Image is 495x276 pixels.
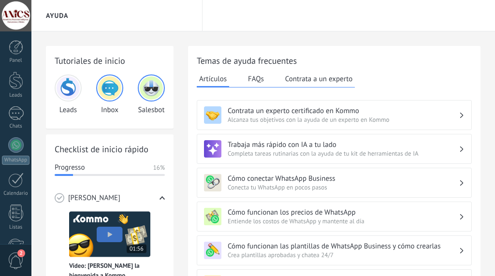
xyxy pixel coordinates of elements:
[153,163,165,173] span: 16%
[197,72,229,87] button: Artículos
[68,193,120,203] span: [PERSON_NAME]
[55,74,82,115] div: Leads
[2,190,30,197] div: Calendario
[2,156,29,165] div: WhatsApp
[197,55,472,67] h2: Temas de ayuda frecuentes
[2,92,30,99] div: Leads
[228,251,459,259] span: Crea plantillas aprobadas y chatea 24/7
[69,211,150,257] img: Meet video
[246,72,266,86] button: FAQs
[228,140,459,149] h3: Trabaja más rápido con IA a tu lado
[2,58,30,64] div: Panel
[55,163,85,173] span: Progresso
[228,116,459,124] span: Alcanza tus objetivos con la ayuda de un experto en Kommo
[17,249,25,257] span: 2
[228,174,459,183] h3: Cómo conectar WhatsApp Business
[228,149,459,158] span: Completa tareas rutinarias con la ayuda de tu kit de herramientas de IA
[228,208,459,217] h3: Cómo funcionan los precios de WhatsApp
[2,224,30,231] div: Listas
[55,143,165,155] h2: Checklist de inicio rápido
[228,242,459,251] h3: Cómo funcionan las plantillas de WhatsApp Business y cómo crearlas
[55,55,165,67] h2: Tutoriales de inicio
[228,183,459,191] span: Conecta tu WhatsApp en pocos pasos
[228,217,459,225] span: Entiende los costos de WhatsApp y mantente al día
[2,123,30,130] div: Chats
[283,72,355,86] button: Contrata a un experto
[138,74,165,115] div: Salesbot
[228,106,459,116] h3: Contrata un experto certificado en Kommo
[96,74,123,115] div: Inbox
